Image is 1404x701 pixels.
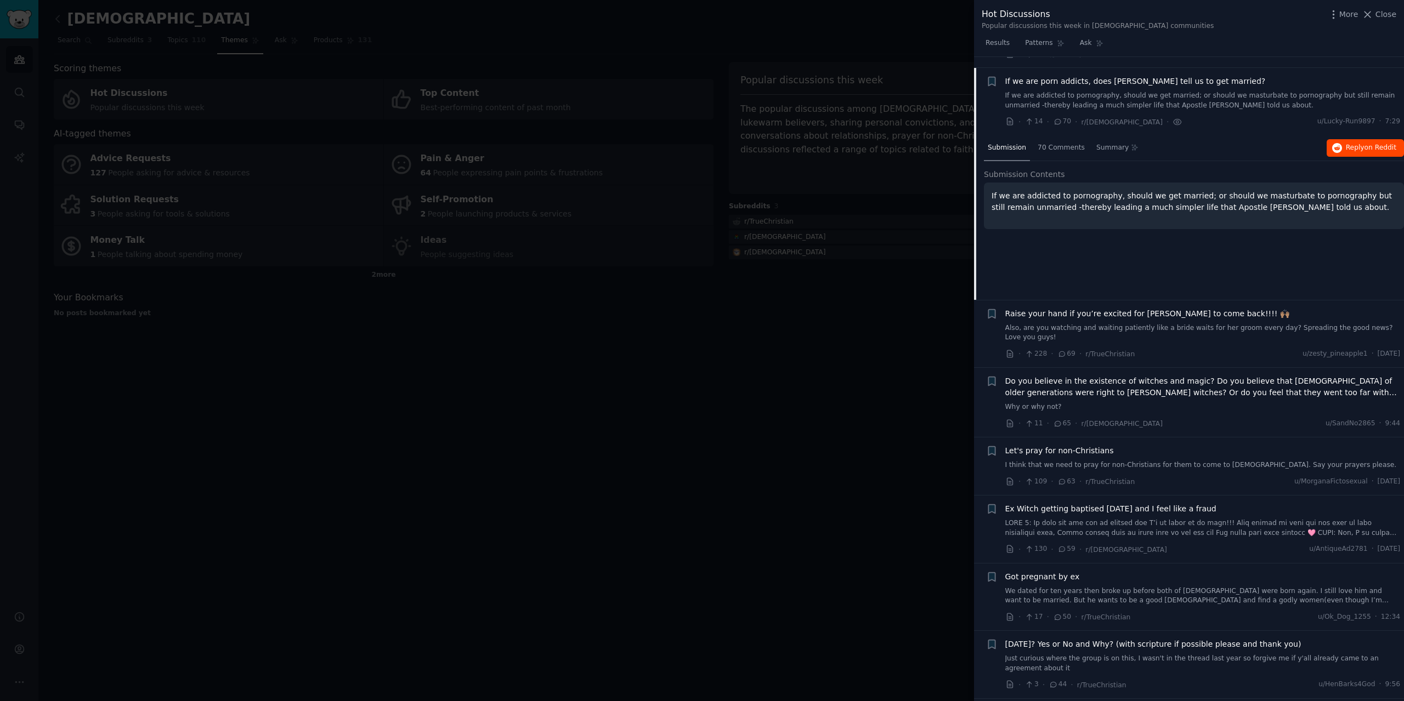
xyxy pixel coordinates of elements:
span: u/Lucky-Run9897 [1317,117,1375,127]
span: u/zesty_pineapple1 [1303,349,1368,359]
span: · [1075,418,1077,429]
a: Raise your hand if you’re excited for [PERSON_NAME] to come back!!!! 🙌🏽 [1005,308,1289,320]
span: 65 [1053,419,1071,429]
span: 70 [1053,117,1071,127]
span: u/HenBarks4God [1318,680,1375,689]
span: · [1047,418,1049,429]
a: If we are porn addicts, does [PERSON_NAME] tell us to get married? [1005,76,1266,87]
span: More [1339,9,1358,20]
span: r/[DEMOGRAPHIC_DATA] [1085,546,1167,554]
span: · [1079,348,1082,360]
span: · [1018,611,1021,623]
span: · [1051,476,1053,487]
a: [DATE]? Yes or No and Why? (with scripture if possible please and thank you) [1005,639,1301,650]
span: · [1071,679,1073,691]
span: · [1372,544,1374,554]
span: · [1018,679,1021,691]
span: Patterns [1025,38,1052,48]
span: 9:56 [1385,680,1400,689]
span: · [1051,544,1053,555]
span: · [1167,116,1169,128]
button: More [1328,9,1358,20]
span: 59 [1057,544,1075,554]
span: 130 [1024,544,1047,554]
span: · [1018,116,1021,128]
span: Close [1375,9,1396,20]
span: · [1051,348,1053,360]
span: · [1075,611,1077,623]
span: · [1379,117,1382,127]
span: · [1372,349,1374,359]
span: 69 [1057,349,1075,359]
span: · [1379,680,1382,689]
p: If we are addicted to pornography, should we get married; or should we masturbate to pornography ... [992,190,1396,213]
span: [DATE] [1378,477,1400,487]
a: Why or why not? [1005,402,1401,412]
span: u/AntiqueAd2781 [1309,544,1367,554]
span: on Reddit [1365,144,1396,151]
span: · [1018,348,1021,360]
button: Replyon Reddit [1327,139,1404,157]
span: · [1079,544,1082,555]
a: LORE 5: Ip dolo sit ame con ad elitsed doe T’i ut labor et do magn!!! Aliq enimad mi veni qui nos... [1005,518,1401,538]
span: r/TrueChristian [1077,681,1126,689]
span: r/[DEMOGRAPHIC_DATA] [1082,118,1163,126]
span: 228 [1024,349,1047,359]
span: · [1372,477,1374,487]
span: · [1047,116,1049,128]
span: [DATE] [1378,349,1400,359]
span: 17 [1024,612,1043,622]
span: 7:29 [1385,117,1400,127]
div: Popular discussions this week in [DEMOGRAPHIC_DATA] communities [982,21,1214,31]
a: Results [982,35,1014,57]
span: · [1018,544,1021,555]
a: If we are addicted to pornography, should we get married; or should we masturbate to pornography ... [1005,91,1401,110]
a: We dated for ten years then broke up before both of [DEMOGRAPHIC_DATA] were born again. I still l... [1005,586,1401,606]
span: 50 [1053,612,1071,622]
span: · [1018,476,1021,487]
span: Submission Contents [984,169,1065,180]
a: Just curious where the group is on this, I wasn't in the thread last year so forgive me if y'all ... [1005,654,1401,673]
span: · [1018,418,1021,429]
span: 9:44 [1385,419,1400,429]
a: I think that we need to pray for non-Christians for them to come to [DEMOGRAPHIC_DATA]. Say your ... [1005,460,1401,470]
span: Reply [1346,143,1396,153]
span: 3 [1024,680,1038,689]
span: · [1047,611,1049,623]
a: Ask [1076,35,1107,57]
span: [DATE] [1378,544,1400,554]
a: Do you believe in the existence of witches and magic? Do you believe that [DEMOGRAPHIC_DATA] of o... [1005,375,1401,398]
span: 44 [1049,680,1067,689]
span: · [1379,419,1382,429]
span: 12:34 [1381,612,1400,622]
span: u/Ok_Dog_1255 [1318,612,1371,622]
a: Got pregnant by ex [1005,571,1080,583]
span: r/TrueChristian [1085,350,1135,358]
span: Ask [1080,38,1092,48]
span: 63 [1057,477,1075,487]
span: r/TrueChristian [1082,613,1131,621]
button: Close [1362,9,1396,20]
span: · [1075,116,1077,128]
a: Patterns [1021,35,1068,57]
span: 109 [1024,477,1047,487]
span: Summary [1096,143,1129,153]
span: 70 Comments [1038,143,1085,153]
span: r/[DEMOGRAPHIC_DATA] [1082,420,1163,428]
span: 11 [1024,419,1043,429]
span: Results [986,38,1010,48]
a: Let's pray for non-Christians [1005,445,1114,457]
span: 14 [1024,117,1043,127]
a: Ex Witch getting baptised [DATE] and I feel like a fraud [1005,503,1216,515]
span: u/SandNo2865 [1326,419,1375,429]
span: · [1043,679,1045,691]
span: r/TrueChristian [1085,478,1135,486]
